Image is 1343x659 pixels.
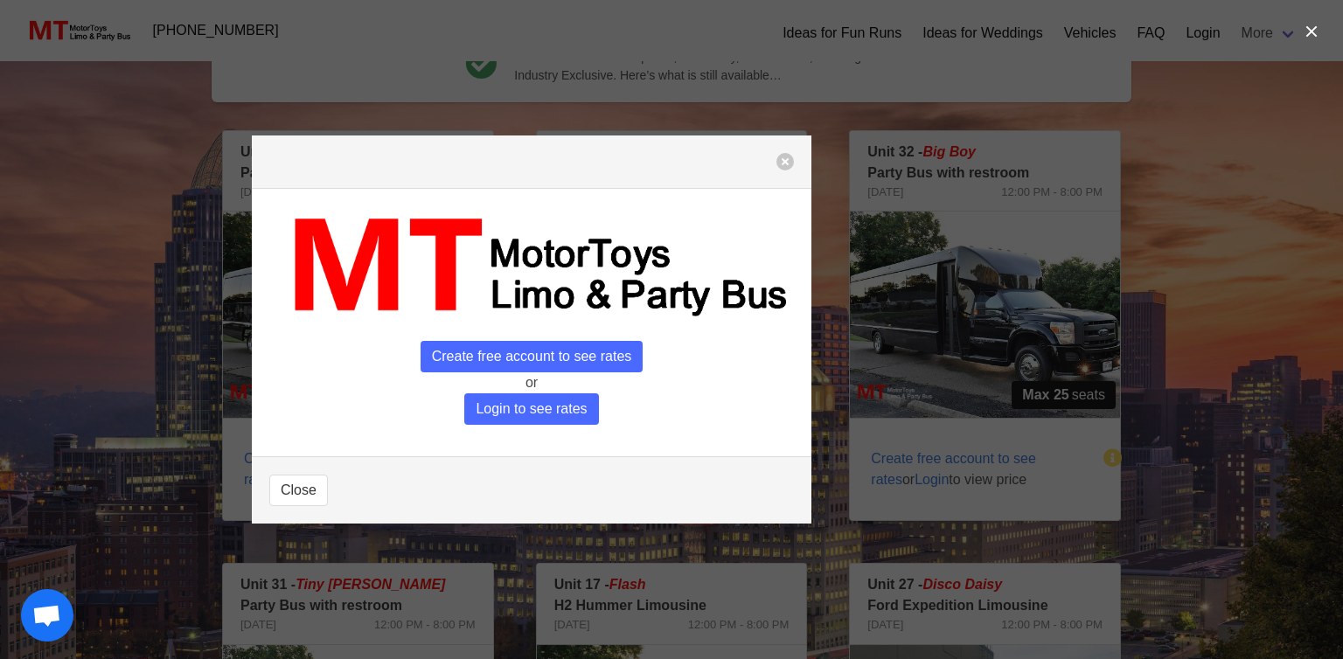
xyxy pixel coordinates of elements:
[421,341,644,372] span: Create free account to see rates
[269,206,794,326] img: MT_logo_name.png
[269,372,794,393] p: or
[464,393,598,425] span: Login to see rates
[21,589,73,642] div: Open chat
[269,475,328,506] button: Close
[281,480,317,501] span: Close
